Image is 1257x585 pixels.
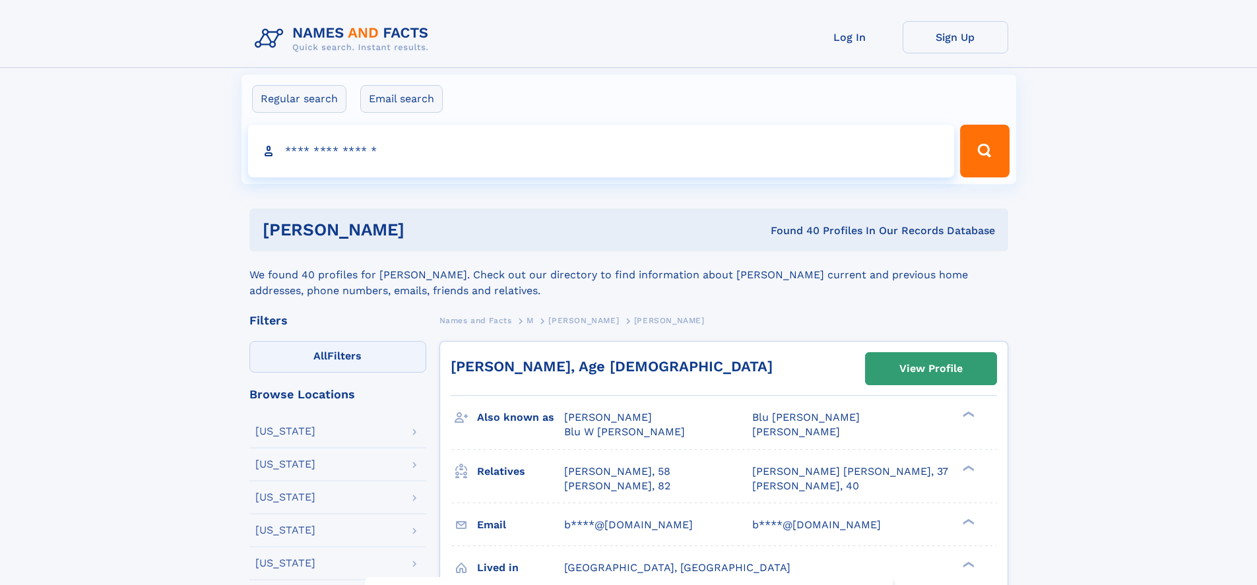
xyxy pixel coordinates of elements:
span: [PERSON_NAME] [752,425,840,438]
div: ❯ [959,410,975,419]
div: ❯ [959,517,975,526]
div: [US_STATE] [255,426,315,437]
div: Browse Locations [249,388,426,400]
h3: Lived in [477,557,564,579]
div: [US_STATE] [255,459,315,470]
span: Blu W [PERSON_NAME] [564,425,685,438]
a: M [527,312,534,328]
a: [PERSON_NAME], 40 [752,479,859,493]
span: [PERSON_NAME] [634,316,705,325]
label: Regular search [252,85,346,113]
img: Logo Names and Facts [249,21,439,57]
a: [PERSON_NAME] [PERSON_NAME], 37 [752,464,948,479]
div: Found 40 Profiles In Our Records Database [587,224,995,238]
span: [GEOGRAPHIC_DATA], [GEOGRAPHIC_DATA] [564,561,790,574]
span: [PERSON_NAME] [548,316,619,325]
h3: Relatives [477,460,564,483]
label: Filters [249,341,426,373]
button: Search Button [960,125,1009,177]
div: [US_STATE] [255,492,315,503]
a: [PERSON_NAME] [548,312,619,328]
div: Filters [249,315,426,326]
div: [US_STATE] [255,525,315,536]
h3: Also known as [477,406,564,429]
a: View Profile [866,353,996,385]
div: We found 40 profiles for [PERSON_NAME]. Check out our directory to find information about [PERSON... [249,251,1008,299]
a: [PERSON_NAME], 82 [564,479,670,493]
h3: Email [477,514,564,536]
a: Log In [797,21,903,53]
a: Sign Up [903,21,1008,53]
div: ❯ [959,464,975,472]
input: search input [248,125,955,177]
label: Email search [360,85,443,113]
span: M [527,316,534,325]
a: [PERSON_NAME], Age [DEMOGRAPHIC_DATA] [451,358,773,375]
span: All [313,350,327,362]
div: ❯ [959,560,975,569]
span: [PERSON_NAME] [564,411,652,423]
a: [PERSON_NAME], 58 [564,464,670,479]
div: View Profile [899,354,963,384]
h1: [PERSON_NAME] [263,222,588,238]
div: [US_STATE] [255,558,315,569]
span: Blu [PERSON_NAME] [752,411,860,423]
a: Names and Facts [439,312,512,328]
